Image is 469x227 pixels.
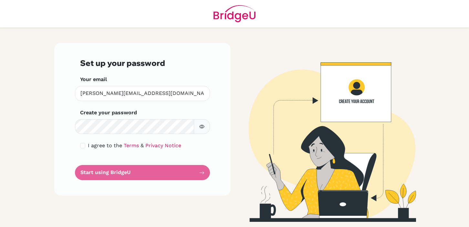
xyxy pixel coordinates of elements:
[80,109,137,117] label: Create your password
[75,86,210,101] input: Insert your email*
[124,142,139,149] a: Terms
[141,142,144,149] span: &
[80,76,107,83] label: Your email
[80,58,205,68] h3: Set up your password
[145,142,181,149] a: Privacy Notice
[88,142,122,149] span: I agree to the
